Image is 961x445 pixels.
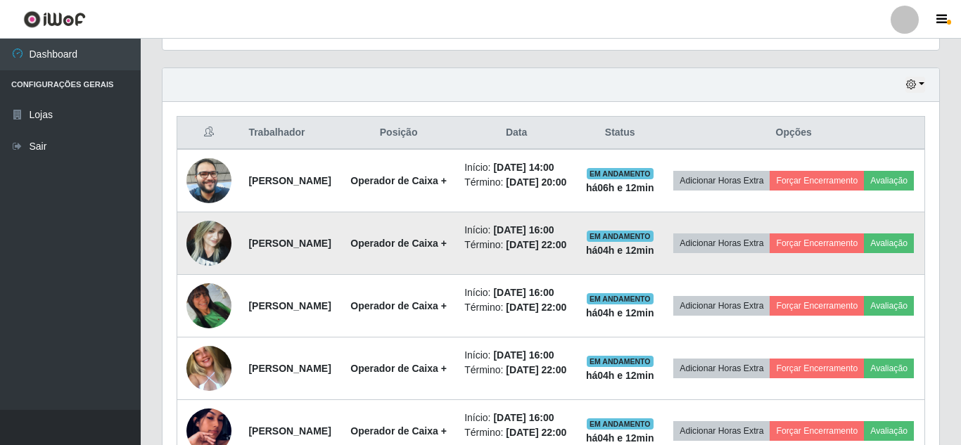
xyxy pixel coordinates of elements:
[464,175,568,190] li: Término:
[673,296,770,316] button: Adicionar Horas Extra
[464,285,568,300] li: Início:
[673,171,770,191] button: Adicionar Horas Extra
[506,427,566,438] time: [DATE] 22:00
[864,171,914,191] button: Avaliação
[587,231,654,242] span: EM ANDAMENTO
[586,182,654,193] strong: há 06 h e 12 min
[186,213,231,273] img: 1658786625416.jpeg
[350,300,447,311] strong: Operador de Caixa +
[586,245,654,256] strong: há 04 h e 12 min
[770,359,864,378] button: Forçar Encerramento
[673,421,770,441] button: Adicionar Horas Extra
[493,162,554,173] time: [DATE] 14:00
[864,233,914,253] button: Avaliação
[577,117,663,150] th: Status
[673,233,770,253] button: Adicionar Horas Extra
[240,117,341,150] th: Trabalhador
[23,11,86,28] img: CoreUI Logo
[506,176,566,188] time: [DATE] 20:00
[464,348,568,363] li: Início:
[248,425,331,437] strong: [PERSON_NAME]
[493,224,554,236] time: [DATE] 16:00
[464,238,568,252] li: Término:
[770,296,864,316] button: Forçar Encerramento
[464,363,568,378] li: Término:
[350,238,447,249] strong: Operador de Caixa +
[186,283,231,328] img: 1757904871760.jpeg
[248,238,331,249] strong: [PERSON_NAME]
[248,175,331,186] strong: [PERSON_NAME]
[586,307,654,318] strong: há 04 h e 12 min
[350,175,447,186] strong: Operador de Caixa +
[673,359,770,378] button: Adicionar Horas Extra
[464,160,568,175] li: Início:
[464,411,568,425] li: Início:
[341,117,456,150] th: Posição
[770,171,864,191] button: Forçar Encerramento
[350,425,447,437] strong: Operador de Caixa +
[770,233,864,253] button: Forçar Encerramento
[248,300,331,311] strong: [PERSON_NAME]
[464,425,568,440] li: Término:
[186,150,231,210] img: 1755090695387.jpeg
[587,293,654,304] span: EM ANDAMENTO
[587,356,654,367] span: EM ANDAMENTO
[587,168,654,179] span: EM ANDAMENTO
[770,421,864,441] button: Forçar Encerramento
[506,302,566,313] time: [DATE] 22:00
[456,117,577,150] th: Data
[586,432,654,444] strong: há 04 h e 12 min
[864,421,914,441] button: Avaliação
[248,363,331,374] strong: [PERSON_NAME]
[506,239,566,250] time: [DATE] 22:00
[864,296,914,316] button: Avaliação
[506,364,566,375] time: [DATE] 22:00
[587,418,654,430] span: EM ANDAMENTO
[350,363,447,374] strong: Operador de Caixa +
[464,300,568,315] li: Término:
[493,412,554,423] time: [DATE] 16:00
[586,370,654,381] strong: há 04 h e 12 min
[864,359,914,378] button: Avaliação
[186,339,231,398] img: 1758248889896.jpeg
[493,349,554,361] time: [DATE] 16:00
[663,117,924,150] th: Opções
[464,223,568,238] li: Início:
[493,287,554,298] time: [DATE] 16:00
